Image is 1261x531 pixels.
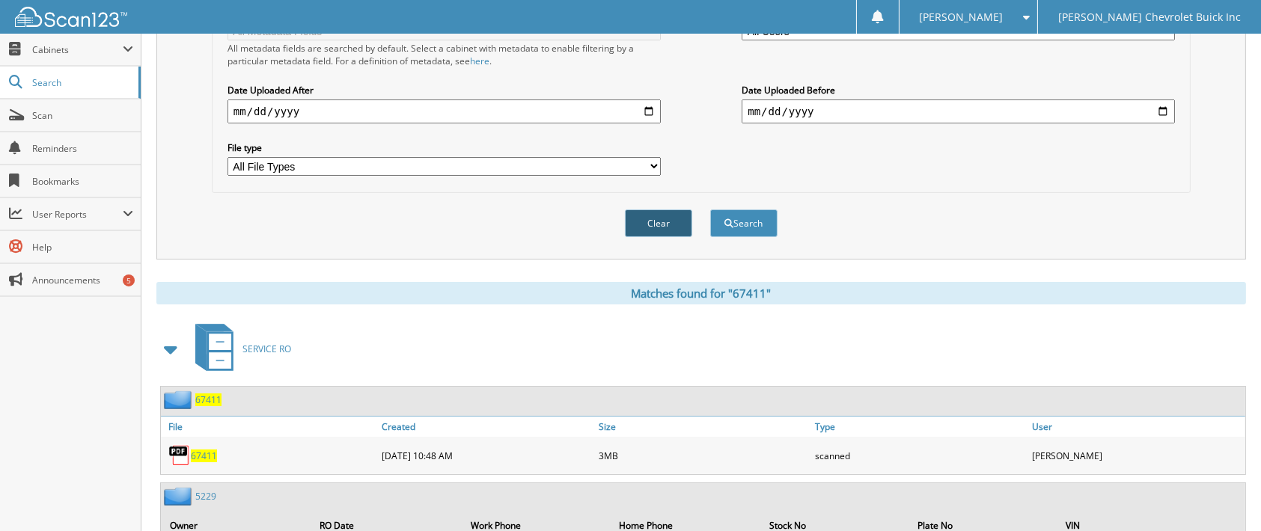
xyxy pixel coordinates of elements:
[811,417,1028,437] a: Type
[164,390,195,409] img: folder2.png
[470,55,489,67] a: here
[32,208,123,221] span: User Reports
[32,109,133,122] span: Scan
[228,42,661,67] div: All metadata fields are searched by default. Select a cabinet with metadata to enable filtering b...
[228,141,661,154] label: File type
[242,343,291,355] span: SERVICE RO
[168,444,191,467] img: PDF.png
[32,76,131,89] span: Search
[228,99,661,123] input: start
[1028,441,1245,470] div: [PERSON_NAME]
[919,13,1003,22] span: [PERSON_NAME]
[710,209,778,237] button: Search
[378,441,595,470] div: [DATE] 10:48 AM
[1058,13,1241,22] span: [PERSON_NAME] Chevrolet Buick Inc
[378,417,595,437] a: Created
[123,274,135,286] div: 5
[742,84,1175,96] label: Date Uploaded Before
[191,449,217,462] a: 67411
[161,417,378,437] a: File
[1028,417,1245,437] a: User
[15,7,127,27] img: scan123-logo-white.svg
[186,319,291,378] a: SERVICE RO
[156,282,1246,304] div: Matches found for "67411"
[32,142,133,155] span: Reminders
[228,84,661,96] label: Date Uploaded After
[32,274,133,286] span: Announcements
[742,99,1175,123] input: end
[164,487,195,506] img: folder2.png
[595,441,812,470] div: 3MB
[32,241,133,254] span: Help
[195,393,222,406] a: 67411
[32,43,123,56] span: Cabinets
[625,209,692,237] button: Clear
[195,490,216,503] a: 5229
[32,175,133,188] span: Bookmarks
[811,441,1028,470] div: scanned
[595,417,812,437] a: Size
